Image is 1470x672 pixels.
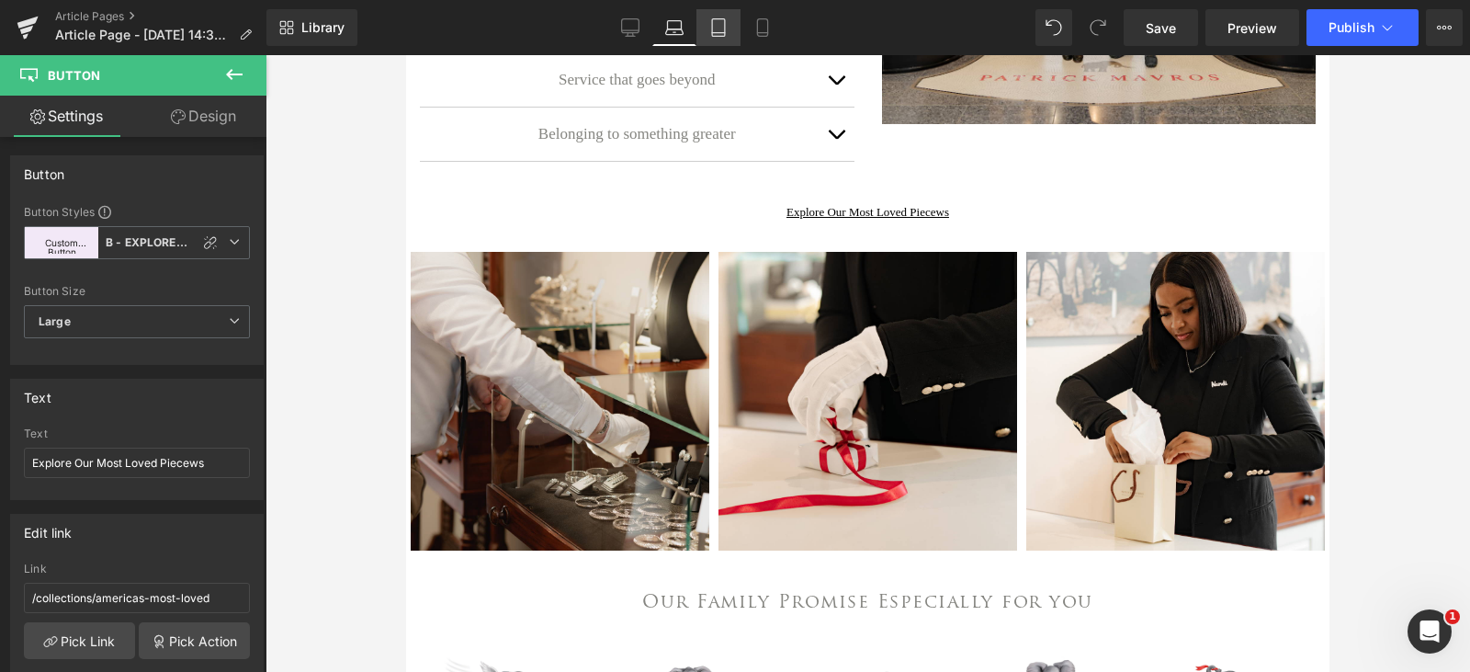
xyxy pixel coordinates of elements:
[139,622,250,659] a: Pick Action
[1035,9,1072,46] button: Undo
[39,314,71,330] b: Large
[1080,9,1116,46] button: Redo
[741,9,785,46] a: Mobile
[51,12,412,38] h2: Service that goes beyond
[137,96,270,137] a: Design
[24,563,250,575] div: Link
[1445,609,1460,624] span: 1
[1227,18,1277,38] span: Preview
[24,622,135,659] a: Pick Link
[48,68,100,83] span: Button
[1408,609,1452,654] iframe: Intercom live chat
[55,28,232,42] span: Article Page - [DATE] 14:36:01
[55,9,266,24] a: Article Pages
[1205,9,1299,46] a: Preview
[1306,9,1419,46] button: Publish
[24,204,250,219] div: Button Styles
[24,515,73,541] div: Edit link
[1146,18,1176,38] span: Save
[301,19,345,36] span: Library
[31,232,92,254] button: Custom Button
[696,9,741,46] a: Tablet
[380,147,543,166] a: Explore Our Most Loved Piecews
[24,380,51,405] div: Text
[1426,9,1463,46] button: More
[24,285,250,298] div: Button Size
[266,9,357,46] a: New Library
[106,235,201,251] b: B - EXPLORE MORE 1
[652,9,696,46] a: Laptop
[24,583,250,613] input: https://your-shop.myshopify.com
[24,427,250,440] div: Text
[1329,20,1374,35] span: Publish
[24,156,64,182] div: Button
[51,66,412,92] h2: Belonging to something greater
[608,9,652,46] a: Desktop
